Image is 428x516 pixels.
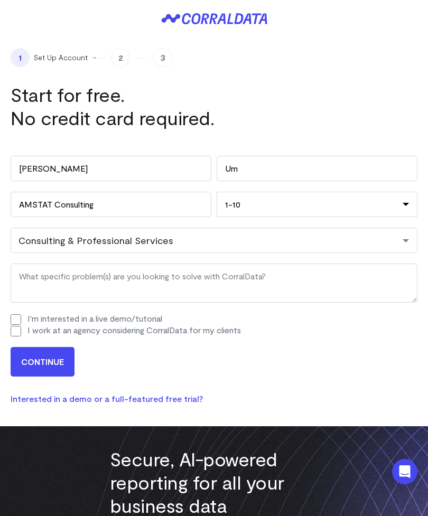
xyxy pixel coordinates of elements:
[11,48,30,67] span: 1
[111,48,130,67] span: 2
[18,234,410,246] div: Consulting & Professional Services
[11,156,211,181] input: First Name
[217,192,417,217] div: 1-10
[34,52,88,63] span: Set Up Account
[11,192,211,217] input: Company Name
[27,313,162,323] label: I'm interested in a live demo/tutorial
[153,48,172,67] span: 3
[11,393,203,404] a: Interested in a demo or a full-featured free trial?
[11,347,75,377] input: CONTINUE
[217,156,417,181] input: Last Name
[27,325,241,335] label: I work at an agency considering CorralData for my clients
[11,83,417,129] h1: Start for free. No credit card required.
[392,459,417,484] div: Open Intercom Messenger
